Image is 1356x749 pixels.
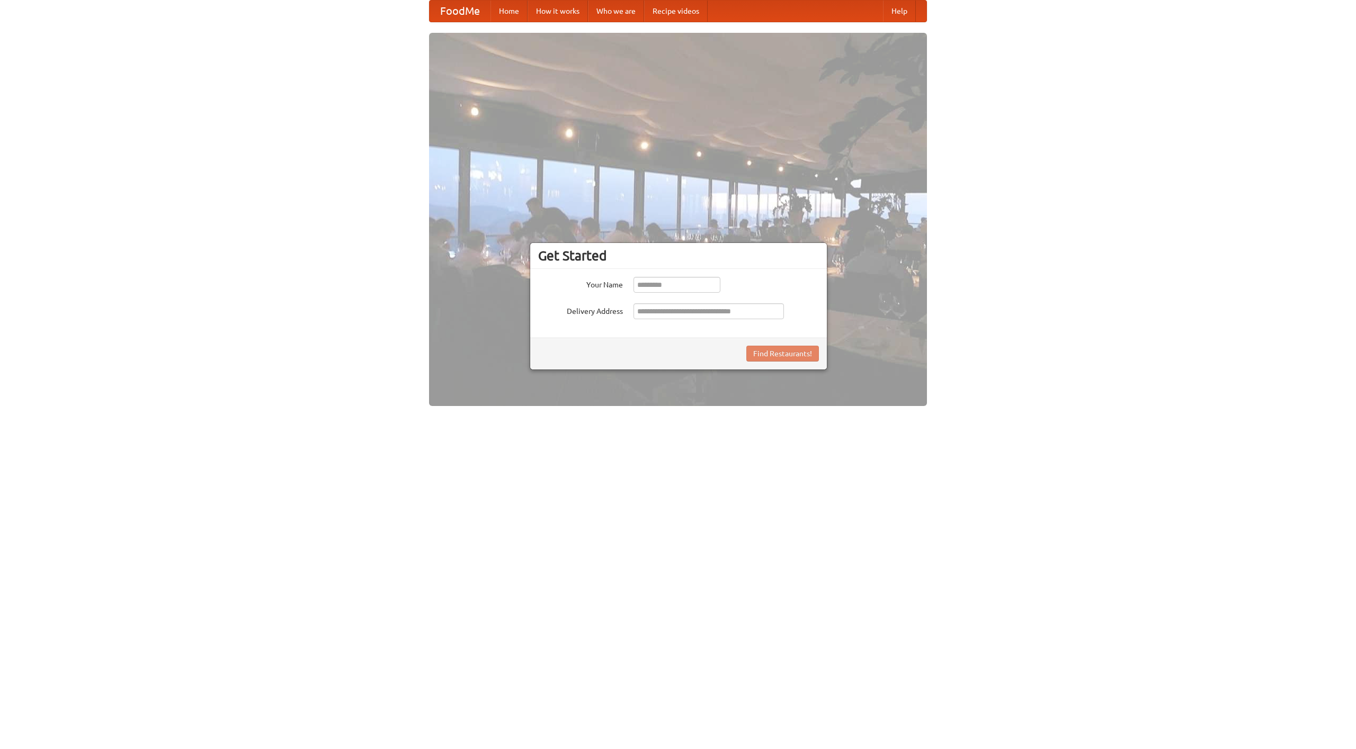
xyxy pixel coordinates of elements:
a: Recipe videos [644,1,708,22]
a: Home [490,1,528,22]
h3: Get Started [538,248,819,264]
button: Find Restaurants! [746,346,819,362]
label: Your Name [538,277,623,290]
a: FoodMe [430,1,490,22]
label: Delivery Address [538,303,623,317]
a: Help [883,1,916,22]
a: Who we are [588,1,644,22]
a: How it works [528,1,588,22]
